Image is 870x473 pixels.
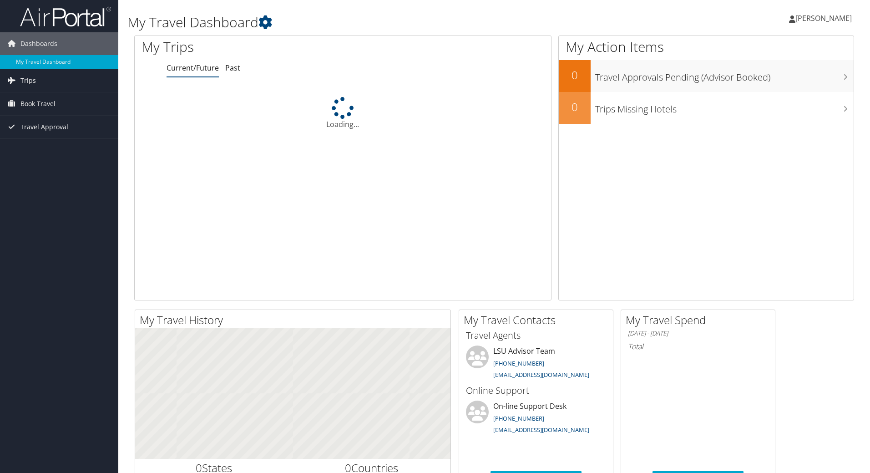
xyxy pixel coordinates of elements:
[559,99,591,115] h2: 0
[20,32,57,55] span: Dashboards
[628,329,768,338] h6: [DATE] - [DATE]
[464,312,613,328] h2: My Travel Contacts
[461,346,611,383] li: LSU Advisor Team
[20,6,111,27] img: airportal-logo.png
[167,63,219,73] a: Current/Future
[493,371,589,379] a: [EMAIL_ADDRESS][DOMAIN_NAME]
[493,426,589,434] a: [EMAIL_ADDRESS][DOMAIN_NAME]
[795,13,852,23] span: [PERSON_NAME]
[466,329,606,342] h3: Travel Agents
[466,384,606,397] h3: Online Support
[595,66,854,84] h3: Travel Approvals Pending (Advisor Booked)
[20,92,56,115] span: Book Travel
[559,92,854,124] a: 0Trips Missing Hotels
[626,312,775,328] h2: My Travel Spend
[142,37,371,56] h1: My Trips
[461,401,611,438] li: On-line Support Desk
[789,5,861,32] a: [PERSON_NAME]
[559,67,591,83] h2: 0
[135,97,551,130] div: Loading...
[20,116,68,138] span: Travel Approval
[225,63,240,73] a: Past
[140,312,450,328] h2: My Travel History
[559,37,854,56] h1: My Action Items
[493,414,544,422] a: [PHONE_NUMBER]
[595,98,854,116] h3: Trips Missing Hotels
[127,13,617,32] h1: My Travel Dashboard
[628,341,768,351] h6: Total
[559,60,854,92] a: 0Travel Approvals Pending (Advisor Booked)
[20,69,36,92] span: Trips
[493,359,544,367] a: [PHONE_NUMBER]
